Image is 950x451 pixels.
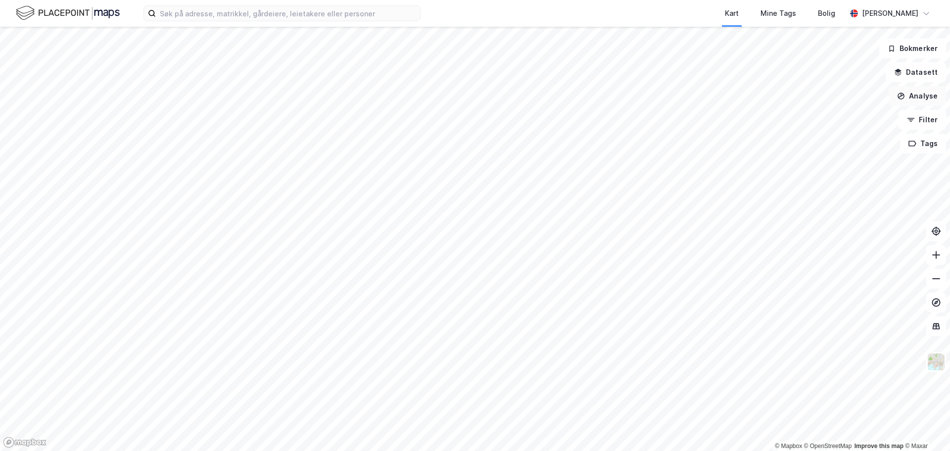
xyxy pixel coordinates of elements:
button: Analyse [889,86,946,106]
div: Kart [725,7,739,19]
div: [PERSON_NAME] [862,7,918,19]
img: logo.f888ab2527a4732fd821a326f86c7f29.svg [16,4,120,22]
button: Datasett [886,62,946,82]
a: OpenStreetMap [804,443,852,450]
img: Z [927,352,946,371]
iframe: Chat Widget [901,403,950,451]
div: Bolig [818,7,835,19]
input: Søk på adresse, matrikkel, gårdeiere, leietakere eller personer [156,6,420,21]
div: Mine Tags [760,7,796,19]
div: Kontrollprogram for chat [901,403,950,451]
a: Improve this map [855,443,903,450]
button: Filter [899,110,946,130]
a: Mapbox [775,443,802,450]
a: Mapbox homepage [3,437,47,448]
button: Bokmerker [879,39,946,58]
button: Tags [900,134,946,153]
